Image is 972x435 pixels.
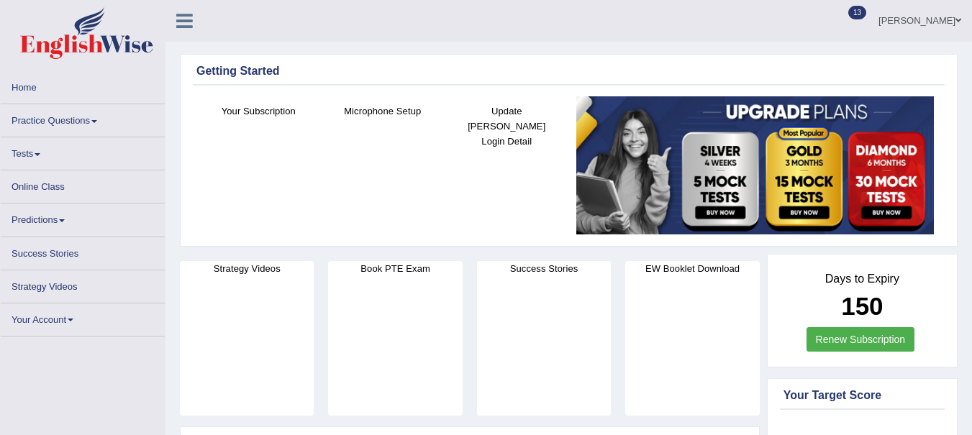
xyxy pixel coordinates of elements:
[1,104,165,132] a: Practice Questions
[1,137,165,165] a: Tests
[576,96,935,235] img: small5.jpg
[1,170,165,198] a: Online Class
[1,203,165,232] a: Predictions
[328,261,462,276] h4: Book PTE Exam
[204,104,314,119] h4: Your Subscription
[1,270,165,298] a: Strategy Videos
[783,387,941,404] div: Your Target Score
[1,237,165,265] a: Success Stories
[848,6,866,19] span: 13
[841,292,883,320] b: 150
[477,261,611,276] h4: Success Stories
[1,303,165,331] a: Your Account
[328,104,438,119] h4: Microphone Setup
[196,63,941,80] div: Getting Started
[180,261,314,276] h4: Strategy Videos
[807,327,915,352] a: Renew Subscription
[783,273,941,285] h4: Days to Expiry
[452,104,562,149] h4: Update [PERSON_NAME] Login Detail
[625,261,759,276] h4: EW Booklet Download
[1,71,165,99] a: Home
